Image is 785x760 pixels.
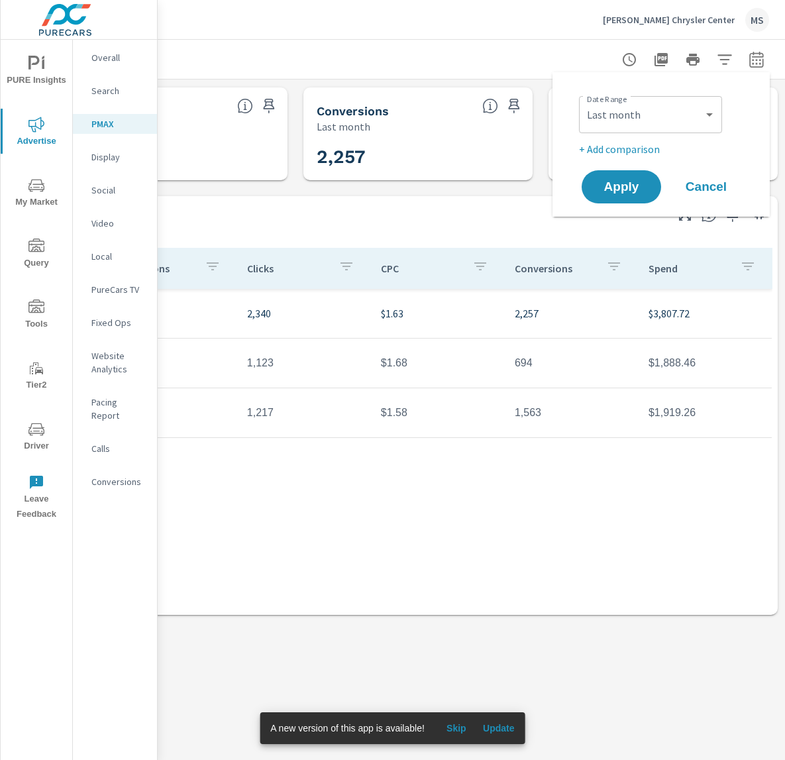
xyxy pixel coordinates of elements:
span: Cancel [680,181,733,193]
span: PURE Insights [5,56,68,88]
p: Spend [649,262,729,275]
p: 212,004 [113,305,226,321]
p: Display [91,150,146,164]
span: A new version of this app is available! [270,723,425,733]
button: "Export Report to PDF" [648,46,674,73]
p: Clicks [247,262,328,275]
button: Cancel [666,170,746,203]
p: Calls [91,442,146,455]
p: 2,257 [515,305,627,321]
p: $3,807.72 [649,305,761,321]
div: Video [73,213,157,233]
button: Print Report [680,46,706,73]
span: Tools [5,299,68,332]
div: Conversions [73,472,157,492]
td: 1,123 [236,347,370,380]
td: $1,919.26 [638,396,772,429]
p: CPC [381,262,462,275]
td: 694 [504,347,638,380]
div: Local [73,246,157,266]
p: $1.63 [381,305,494,321]
div: Social [73,180,157,200]
p: Fixed Ops [91,316,146,329]
button: Skip [435,718,478,739]
span: The number of times an ad was clicked by a consumer. [237,98,253,114]
div: MS [745,8,769,32]
span: Advertise [5,117,68,149]
p: Conversions [515,262,596,275]
p: Overall [91,51,146,64]
td: 78,722 [103,396,236,429]
div: Display [73,147,157,167]
span: My Market [5,178,68,210]
h3: 2,257 [317,146,519,168]
p: 2,340 [247,305,360,321]
td: 1,217 [236,396,370,429]
p: Pacing Report [91,396,146,422]
span: Save this to your personalized report [503,95,525,117]
td: 133,282 [103,347,236,380]
button: Update [478,718,520,739]
h3: 2,340 [72,146,274,168]
div: PMAX [73,114,157,134]
p: Last month [317,119,370,135]
span: Leave Feedback [5,474,68,522]
td: $1,888.46 [638,347,772,380]
div: Search [73,81,157,101]
div: Calls [73,439,157,459]
p: Website Analytics [91,349,146,376]
p: Local [91,250,146,263]
td: $1.68 [370,347,504,380]
h5: Conversions [317,104,389,118]
p: Video [91,217,146,230]
button: Apply Filters [711,46,738,73]
p: Social [91,184,146,197]
div: Pacing Report [73,392,157,425]
span: Apply [595,181,648,193]
p: Conversions [91,475,146,488]
span: Skip [441,722,472,734]
span: Total Conversions include Actions, Leads and Unmapped. [482,98,498,114]
span: Driver [5,421,68,454]
td: $1.58 [370,396,504,429]
div: nav menu [1,40,72,527]
div: Website Analytics [73,346,157,379]
div: Overall [73,48,157,68]
p: PMAX [91,117,146,131]
p: Search [91,84,146,97]
td: 1,563 [504,396,638,429]
span: Tier2 [5,360,68,393]
div: PureCars TV [73,280,157,299]
span: Save this to your personalized report [258,95,280,117]
p: PureCars TV [91,283,146,296]
p: + Add comparison [579,141,749,157]
span: Query [5,239,68,271]
p: [PERSON_NAME] Chrysler Center [603,14,735,26]
span: Update [483,722,515,734]
div: Fixed Ops [73,313,157,333]
button: Apply [582,170,661,203]
button: Select Date Range [743,46,770,73]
